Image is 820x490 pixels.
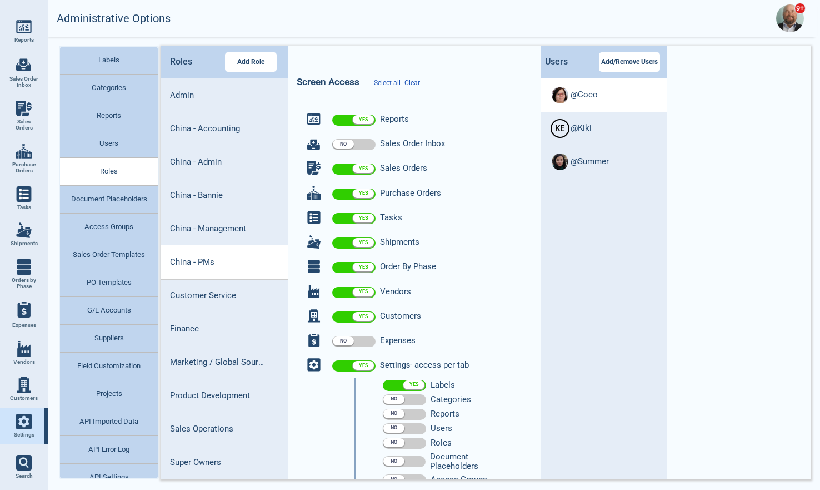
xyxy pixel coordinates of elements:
[794,3,806,14] span: 9+
[60,102,158,130] button: Reports
[380,212,407,222] span: Tasks
[380,237,424,247] span: Shipments
[297,77,359,88] h6: Screen Access
[11,240,38,247] span: Shipments
[60,241,158,269] button: Sales Order Templates
[552,154,568,170] img: Avatar
[9,161,39,174] span: Purchase Orders
[60,158,158,186] button: Roles
[431,380,455,390] span: Labels
[60,436,158,464] button: API Error Log
[16,377,32,393] img: menu_icon
[410,360,469,370] span: - access per tab
[431,423,452,433] span: Users
[571,157,609,166] span: @ Summer
[16,19,32,34] img: menu_icon
[60,47,158,75] button: Labels
[9,277,39,290] span: Orders by Phase
[16,222,32,238] img: menu_icon
[373,80,421,87] div: -
[430,452,478,471] span: Document Placeholders
[60,380,158,408] button: Projects
[225,52,277,72] button: Add Role
[60,269,158,297] button: PO Templates
[10,395,38,402] span: Customers
[9,76,39,88] span: Sales Order Inbox
[60,130,158,158] button: Users
[571,123,592,133] span: @ Kiki
[170,456,268,469] p: Super Owners
[431,394,471,404] span: Categories
[14,37,34,43] span: Reports
[13,359,35,365] span: Vendors
[599,52,660,72] button: Add/Remove Users
[170,256,268,269] p: China - PMs
[380,261,441,271] span: Order By Phase
[170,389,268,402] p: Product Development
[16,341,32,357] img: menu_icon
[16,143,32,159] img: menu_icon
[57,12,171,25] h2: Administrative Options
[17,204,31,211] span: Tasks
[16,414,32,429] img: menu_icon
[60,186,158,214] button: Document Placeholders
[374,80,401,87] span: Select all
[380,163,432,173] span: Sales Orders
[170,356,268,369] p: Marketing / Global Sourcing
[380,286,416,296] span: Vendors
[552,120,568,137] div: K E
[14,432,34,438] span: Settings
[431,438,452,448] span: Roles
[380,188,446,198] span: Purchase Orders
[170,323,268,335] p: Finance
[16,473,33,479] span: Search
[16,259,32,275] img: menu_icon
[60,75,158,102] button: Categories
[170,89,268,102] p: Admin
[16,101,32,116] img: menu_icon
[380,114,413,124] span: Reports
[571,90,598,100] span: @ Coco
[60,297,158,325] button: G/L Accounts
[380,335,420,345] span: Expenses
[16,186,32,202] img: menu_icon
[12,322,36,329] span: Expenses
[776,4,804,32] img: Avatar
[60,408,158,436] button: API Imported Data
[380,138,449,149] span: Sales Order Inbox
[404,80,420,87] span: Clear
[380,360,473,369] span: Settings
[380,311,426,321] span: Customers
[170,222,268,235] p: China - Management
[60,353,158,380] button: Field Customization
[170,189,268,202] p: China - Bannie
[541,46,667,78] header: Users
[170,423,268,435] p: Sales Operations
[170,289,268,302] p: Customer Service
[60,214,158,241] button: Access Groups
[431,474,487,484] span: Access Groups
[431,409,459,419] span: Reports
[161,46,288,78] header: Roles
[9,118,39,131] span: Sales Orders
[60,325,158,353] button: Suppliers
[170,122,268,135] p: China - Accounting
[552,87,568,103] img: Avatar
[170,156,268,169] p: China - Admin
